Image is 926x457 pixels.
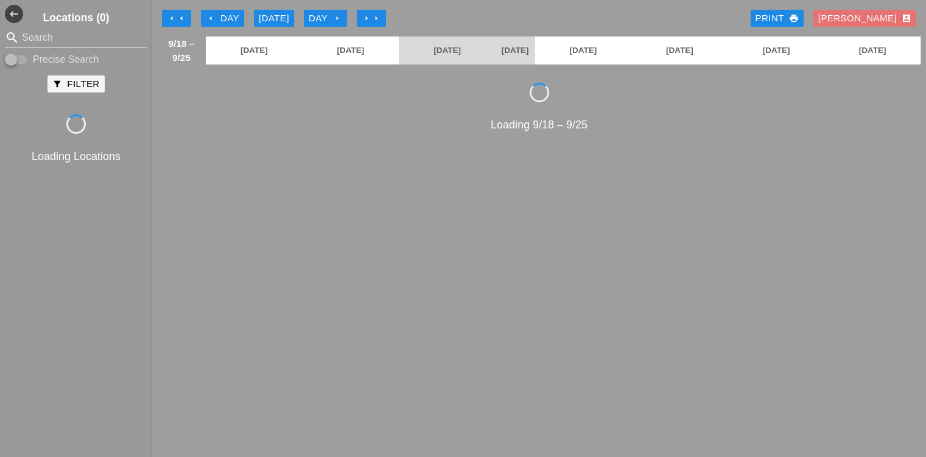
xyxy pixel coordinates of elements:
[631,37,728,65] a: [DATE]
[535,37,632,65] a: [DATE]
[332,13,342,23] i: arrow_right
[33,54,99,66] label: Precise Search
[5,52,147,67] div: Enable Precise search to match search terms exactly.
[162,10,191,27] button: Move Back 1 Week
[5,5,23,23] button: Shrink Sidebar
[902,13,911,23] i: account_box
[157,117,921,133] div: Loading 9/18 – 9/25
[371,13,381,23] i: arrow_right
[303,37,399,65] a: [DATE]
[22,28,130,47] input: Search
[201,10,244,27] button: Day
[496,37,535,65] a: [DATE]
[47,75,104,92] button: Filter
[756,12,799,26] div: Print
[824,37,921,65] a: [DATE]
[163,37,200,65] span: 9/18 – 9/25
[167,13,177,23] i: arrow_left
[5,30,19,45] i: search
[751,10,804,27] a: Print
[52,77,99,91] div: Filter
[2,148,150,165] div: Loading Locations
[362,13,371,23] i: arrow_right
[206,13,216,23] i: arrow_left
[789,13,799,23] i: print
[206,37,303,65] a: [DATE]
[177,13,186,23] i: arrow_left
[5,5,23,23] i: west
[813,10,916,27] button: [PERSON_NAME]
[399,37,496,65] a: [DATE]
[304,10,347,27] button: Day
[206,12,239,26] div: Day
[259,12,289,26] div: [DATE]
[818,12,911,26] div: [PERSON_NAME]
[309,12,342,26] div: Day
[254,10,294,27] button: [DATE]
[728,37,825,65] a: [DATE]
[52,79,62,89] i: filter_alt
[357,10,386,27] button: Move Ahead 1 Week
